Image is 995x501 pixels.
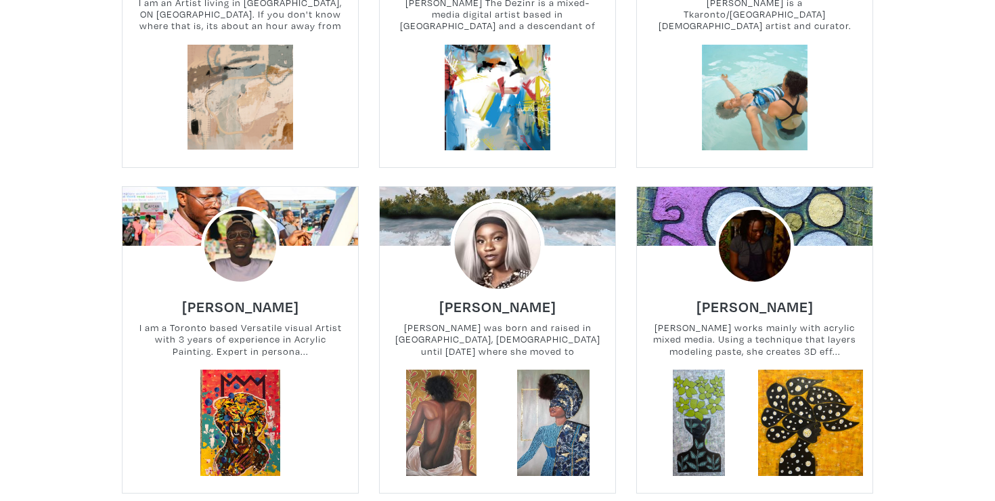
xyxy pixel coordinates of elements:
img: phpThumb.php [715,206,794,285]
small: [PERSON_NAME] works mainly with acrylic mixed media. Using a technique that layers modeling paste... [637,322,872,357]
h6: [PERSON_NAME] [182,297,299,315]
h6: [PERSON_NAME] [696,297,814,315]
a: [PERSON_NAME] [182,294,299,309]
small: [PERSON_NAME] was born and raised in [GEOGRAPHIC_DATA], [DEMOGRAPHIC_DATA] until [DATE] where she... [380,322,615,357]
img: phpThumb.php [450,199,544,293]
img: phpThumb.php [201,206,280,285]
h6: [PERSON_NAME] [439,297,556,315]
small: I am a Toronto based Versatile visual Artist with 3 years of experience in Acrylic Painting. Expe... [123,322,358,357]
a: [PERSON_NAME] [696,294,814,309]
a: [PERSON_NAME] [439,294,556,309]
